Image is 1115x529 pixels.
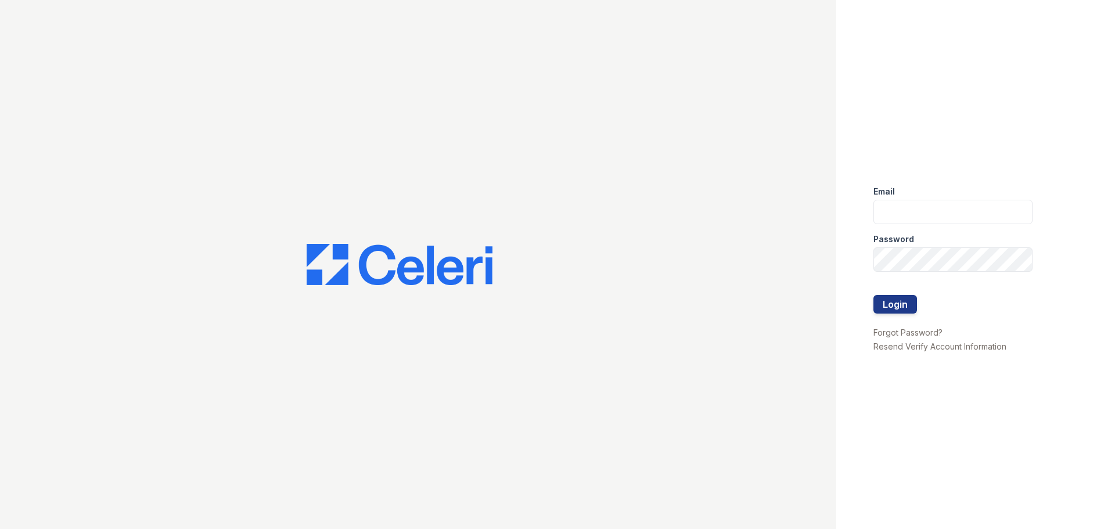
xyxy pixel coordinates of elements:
[873,295,917,314] button: Login
[873,341,1006,351] a: Resend Verify Account Information
[873,186,895,197] label: Email
[307,244,492,286] img: CE_Logo_Blue-a8612792a0a2168367f1c8372b55b34899dd931a85d93a1a3d3e32e68fde9ad4.png
[873,328,943,337] a: Forgot Password?
[873,233,914,245] label: Password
